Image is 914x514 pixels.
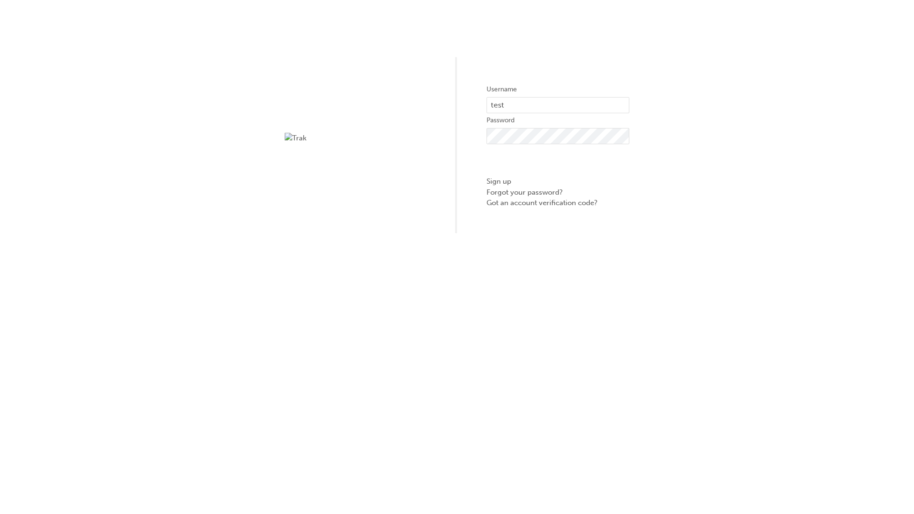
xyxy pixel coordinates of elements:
input: Username [487,97,629,113]
label: Username [487,84,629,95]
label: Password [487,115,629,126]
a: Sign up [487,176,629,187]
a: Forgot your password? [487,187,629,198]
img: Trak [285,133,427,144]
button: Sign In [487,151,629,169]
a: Got an account verification code? [487,198,629,208]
